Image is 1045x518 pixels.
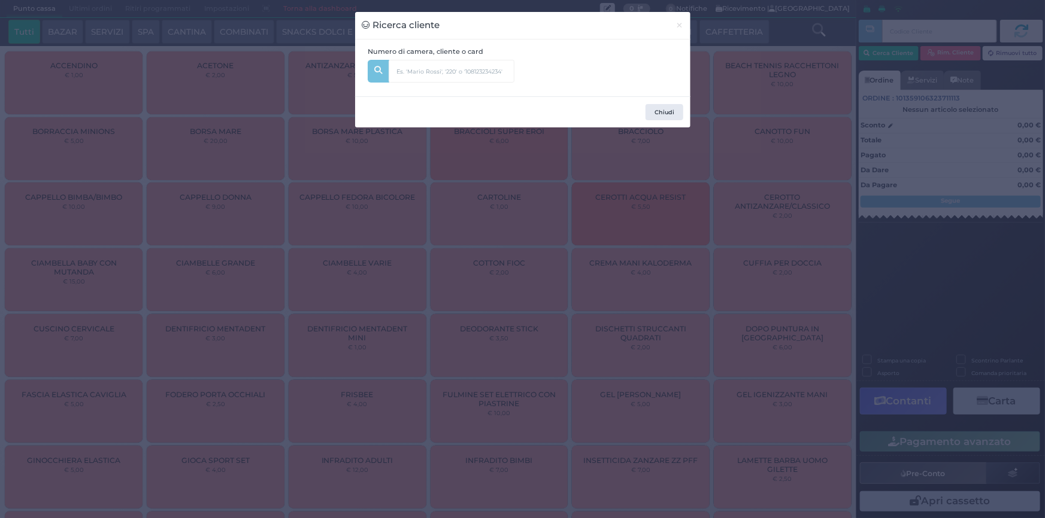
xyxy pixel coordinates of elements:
[646,104,683,121] button: Chiudi
[389,60,514,83] input: Es. 'Mario Rossi', '220' o '108123234234'
[368,47,483,57] label: Numero di camera, cliente o card
[669,12,690,39] button: Chiudi
[362,19,440,32] h3: Ricerca cliente
[676,19,683,32] span: ×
